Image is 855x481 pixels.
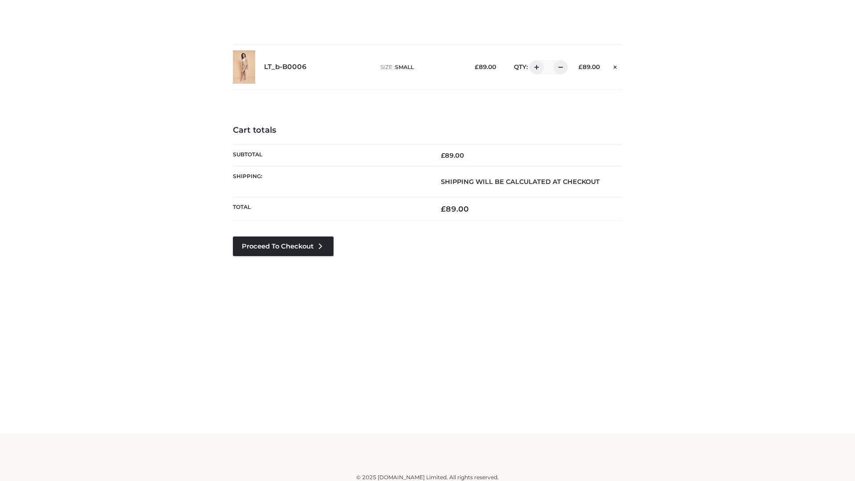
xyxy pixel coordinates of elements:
[233,236,334,256] a: Proceed to Checkout
[380,63,461,71] p: size :
[233,166,427,197] th: Shipping:
[475,63,479,70] span: £
[441,151,464,159] bdi: 89.00
[233,126,622,135] h4: Cart totals
[475,63,496,70] bdi: 89.00
[441,204,446,213] span: £
[505,60,565,74] div: QTY:
[233,197,427,221] th: Total
[441,204,469,213] bdi: 89.00
[395,64,414,70] span: SMALL
[441,178,600,186] strong: Shipping will be calculated at checkout
[233,144,427,166] th: Subtotal
[264,63,307,71] a: LT_b-B0006
[233,50,255,84] img: LT_b-B0006 - SMALL
[609,60,622,72] a: Remove this item
[578,63,600,70] bdi: 89.00
[441,151,445,159] span: £
[578,63,582,70] span: £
